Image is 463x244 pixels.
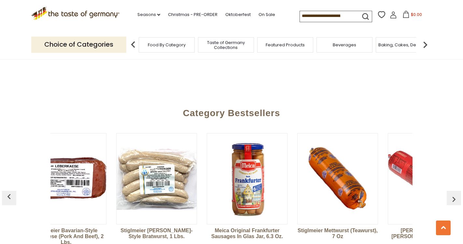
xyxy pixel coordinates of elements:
[200,40,252,50] a: Taste of Germany Collections
[117,139,197,219] img: Stiglmeier Nuernberger-style Bratwurst, 1 lbs.
[411,12,422,17] span: $0.00
[378,42,429,47] a: Baking, Cakes, Desserts
[419,38,432,51] img: next arrow
[449,194,459,205] img: previous arrow
[398,11,426,21] button: $0.00
[148,42,186,47] a: Food By Category
[225,11,251,18] a: Oktoberfest
[266,42,305,47] a: Featured Products
[168,11,217,18] a: Christmas - PRE-ORDER
[207,139,287,219] img: Meica Original Frankfurter Sausages in glas jar, 6.3 oz.
[5,98,458,125] div: Category Bestsellers
[298,139,378,219] img: Stiglmeier Mettwurst (Teawurst), 7 oz
[259,11,275,18] a: On Sale
[4,191,14,202] img: previous arrow
[26,139,106,219] img: Stiglmeier Bavarian-style Leberkaese (pork and beef), 2 lbs.
[137,11,160,18] a: Seasons
[31,37,126,53] p: Choice of Categories
[127,38,140,51] img: previous arrow
[333,42,356,47] a: Beverages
